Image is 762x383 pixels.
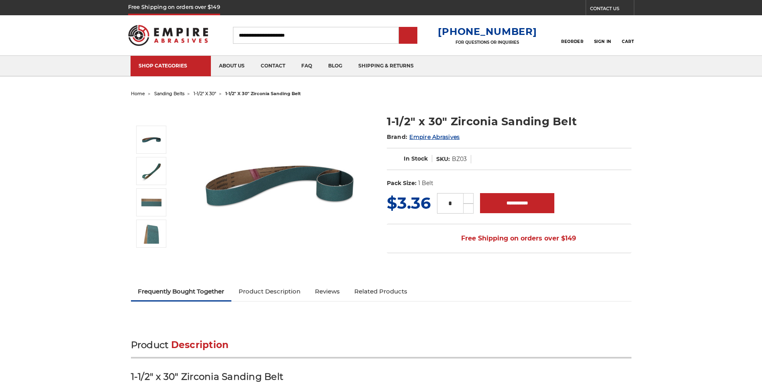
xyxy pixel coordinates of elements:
[154,91,184,96] a: sanding belts
[139,63,203,69] div: SHOP CATEGORIES
[200,105,360,266] img: 1-1/2" x 30" Sanding Belt - Zirconia
[438,26,537,37] a: [PHONE_NUMBER]
[387,114,631,129] h1: 1-1/2" x 30" Zirconia Sanding Belt
[561,26,583,44] a: Reorder
[131,339,169,350] span: Product
[409,133,460,141] a: Empire Abrasives
[128,20,208,51] img: Empire Abrasives
[590,4,634,15] a: CONTACT US
[141,224,161,244] img: 1-1/2" x 30" - Zirconia Sanding Belt
[231,283,308,300] a: Product Description
[622,26,634,44] a: Cart
[211,56,253,76] a: about us
[308,283,347,300] a: Reviews
[594,39,611,44] span: Sign In
[438,40,537,45] p: FOR QUESTIONS OR INQUIRIES
[452,155,467,163] dd: BZ03
[293,56,320,76] a: faq
[387,133,408,141] span: Brand:
[387,179,417,187] dt: Pack Size:
[400,28,416,44] input: Submit
[253,56,293,76] a: contact
[131,283,232,300] a: Frequently Bought Together
[141,161,161,181] img: 1-1/2" x 30" Zirconia Sanding Belt
[171,339,229,350] span: Description
[436,155,450,163] dt: SKU:
[131,91,145,96] a: home
[194,91,216,96] a: 1-1/2" x 30"
[622,39,634,44] span: Cart
[387,193,431,213] span: $3.36
[418,179,433,187] dd: 1 Belt
[404,155,428,162] span: In Stock
[347,283,415,300] a: Related Products
[320,56,350,76] a: blog
[561,39,583,44] span: Reorder
[141,130,161,150] img: 1-1/2" x 30" Sanding Belt - Zirconia
[225,91,301,96] span: 1-1/2" x 30" zirconia sanding belt
[141,192,161,212] img: 1-1/2" x 30" Zirc Sanding Belt
[350,56,422,76] a: shipping & returns
[442,230,576,247] span: Free Shipping on orders over $149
